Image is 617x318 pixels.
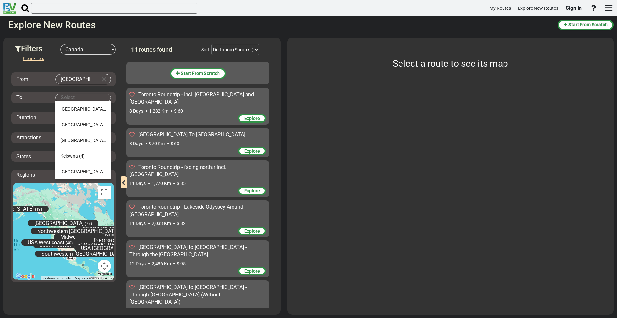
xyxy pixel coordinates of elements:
[60,169,106,174] span: [GEOGRAPHIC_DATA]
[60,122,106,127] span: [GEOGRAPHIC_DATA]
[55,164,111,179] li: [GEOGRAPHIC_DATA] (8)
[105,122,111,127] span: (8)
[105,106,114,112] span: (14)
[60,106,106,112] span: [GEOGRAPHIC_DATA]
[105,138,114,143] span: (13)
[60,153,78,159] span: Kelowna
[79,153,85,159] span: (4)
[55,117,111,132] li: [GEOGRAPHIC_DATA] (8)
[60,138,106,143] span: [GEOGRAPHIC_DATA]
[55,132,111,148] li: [GEOGRAPHIC_DATA] (13)
[105,169,111,174] span: (8)
[55,148,111,164] li: Kelowna (4)
[55,101,111,117] li: [GEOGRAPHIC_DATA] (14)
